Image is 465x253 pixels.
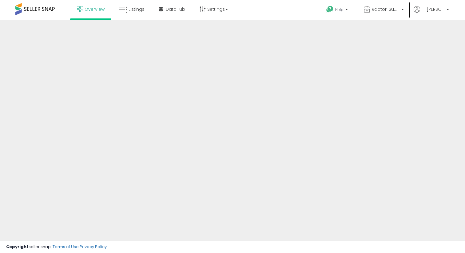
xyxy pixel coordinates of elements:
i: Get Help [326,6,334,13]
a: Terms of Use [53,244,79,250]
span: Overview [85,6,105,12]
a: Privacy Policy [80,244,107,250]
span: Raptor-Supply LLC [372,6,399,12]
span: Help [335,7,344,12]
a: Help [321,1,354,20]
a: Hi [PERSON_NAME] [414,6,449,20]
span: Hi [PERSON_NAME] [422,6,445,12]
span: DataHub [166,6,185,12]
strong: Copyright [6,244,29,250]
div: seller snap | | [6,244,107,250]
span: Listings [129,6,145,12]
